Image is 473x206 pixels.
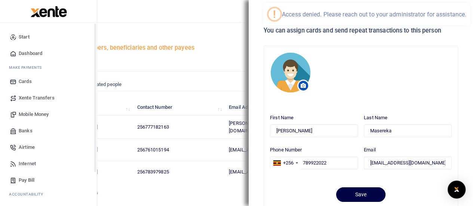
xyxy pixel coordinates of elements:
[30,8,67,14] a: logo-small logo-large logo-large
[19,78,32,85] span: Cards
[6,139,91,156] a: Airtime
[76,77,128,92] a: Deativated people
[19,160,36,167] span: Internet
[19,111,49,118] span: Mobile Money
[19,127,33,135] span: Banks
[6,156,91,172] a: Internet
[13,65,42,70] span: ake Payments
[19,176,34,184] span: Pay Bill
[6,62,91,73] li: M
[6,188,91,200] li: Ac
[264,27,453,34] h5: You can assign cards and send repeat transactions to this person
[364,114,387,122] label: Last Name
[270,114,294,122] label: First Name
[133,116,225,139] td: 256777182163
[28,32,467,40] h4: People
[19,144,35,151] span: Airtime
[225,139,317,161] td: [EMAIL_ADDRESS][DOMAIN_NAME]
[31,6,67,17] img: logo-large
[6,73,91,90] a: Cards
[448,181,466,199] div: Open Intercom Messenger
[19,33,30,41] span: Start
[19,50,42,57] span: Dashboard
[225,116,317,139] td: [PERSON_NAME][EMAIL_ADDRESS][DOMAIN_NAME]
[273,8,276,20] div: !
[364,124,452,137] input: Last Name
[28,44,467,52] h5: Cardholders, team members, beneficiaries and other payees
[133,139,225,161] td: 256761015194
[270,157,358,169] input: Enter phone number
[225,161,317,183] td: [EMAIL_ADDRESS][DOMAIN_NAME]
[15,191,43,197] span: countability
[6,29,91,45] a: Start
[283,159,294,167] div: +256
[6,106,91,123] a: Mobile Money
[6,172,91,188] a: Pay Bill
[270,146,302,154] label: Phone Number
[133,161,225,183] td: 256783979825
[270,157,300,169] div: Uganda: +256
[6,90,91,106] a: Xente Transfers
[41,185,210,197] div: Showing 1 to 3 of 3 entries
[225,99,317,116] th: Email Address: activate to sort column ascending
[6,123,91,139] a: Banks
[270,124,358,137] input: First Name
[6,45,91,62] a: Dashboard
[336,187,386,202] button: Save
[133,99,225,116] th: Contact Number: activate to sort column ascending
[364,146,376,154] label: Email
[282,11,466,18] div: Access denied. Please reach out to your administrator for assistance.
[19,94,55,102] span: Xente Transfers
[364,157,452,169] input: Email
